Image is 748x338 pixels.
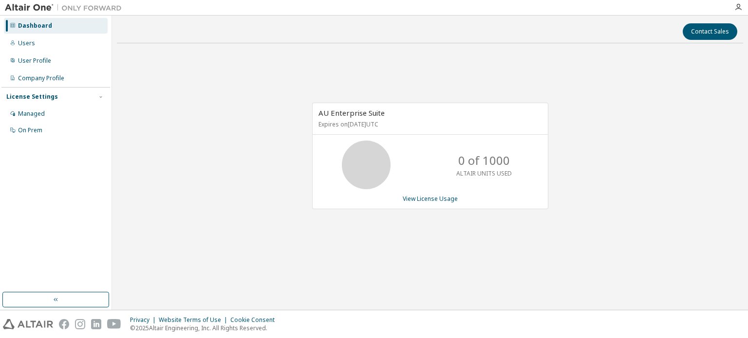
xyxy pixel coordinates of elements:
[458,152,510,169] p: 0 of 1000
[3,319,53,329] img: altair_logo.svg
[318,120,540,128] p: Expires on [DATE] UTC
[456,169,512,178] p: ALTAIR UNITS USED
[403,195,458,203] a: View License Usage
[230,316,280,324] div: Cookie Consent
[18,74,64,82] div: Company Profile
[91,319,101,329] img: linkedin.svg
[159,316,230,324] div: Website Terms of Use
[18,126,42,134] div: On Prem
[683,23,737,40] button: Contact Sales
[18,57,51,65] div: User Profile
[130,316,159,324] div: Privacy
[18,22,52,30] div: Dashboard
[130,324,280,332] p: © 2025 Altair Engineering, Inc. All Rights Reserved.
[107,319,121,329] img: youtube.svg
[6,93,58,101] div: License Settings
[18,39,35,47] div: Users
[5,3,127,13] img: Altair One
[75,319,85,329] img: instagram.svg
[59,319,69,329] img: facebook.svg
[18,110,45,118] div: Managed
[318,108,385,118] span: AU Enterprise Suite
